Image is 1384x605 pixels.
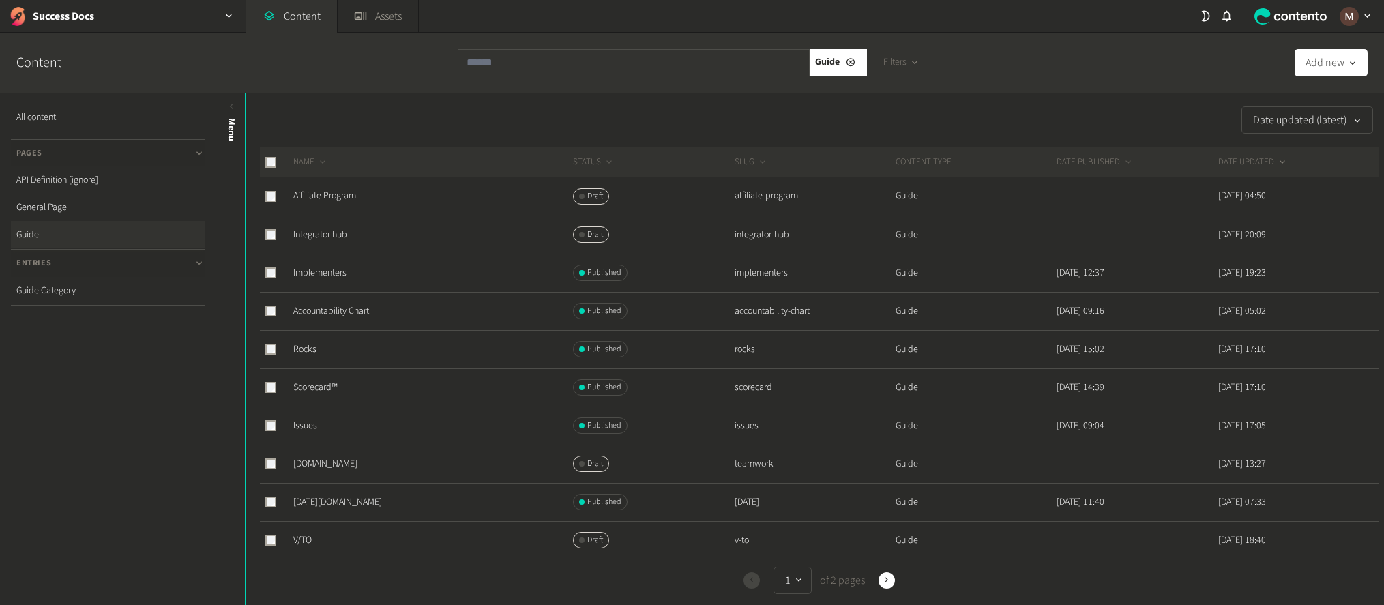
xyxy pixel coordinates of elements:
[1057,342,1104,356] time: [DATE] 15:02
[734,254,895,292] td: implementers
[33,8,94,25] h2: Success Docs
[895,330,1056,368] td: Guide
[774,566,812,593] button: 1
[1057,304,1104,318] time: [DATE] 09:16
[734,292,895,330] td: accountability-chart
[872,49,930,76] button: Filters
[293,495,382,509] a: [DATE][DOMAIN_NAME]
[11,194,205,221] a: General Page
[1218,228,1266,241] time: [DATE] 20:09
[587,228,603,241] span: Draft
[1241,106,1373,134] button: Date updated (latest)
[895,407,1056,445] td: Guide
[1295,49,1368,76] button: Add new
[1057,266,1104,280] time: [DATE] 12:37
[1218,342,1266,356] time: [DATE] 17:10
[1218,533,1266,547] time: [DATE] 18:40
[883,55,907,70] span: Filters
[293,189,356,203] a: Affiliate Program
[11,104,205,131] a: All content
[895,445,1056,483] td: Guide
[293,156,328,169] button: NAME
[734,330,895,368] td: rocks
[587,419,621,432] span: Published
[895,521,1056,559] td: Guide
[734,445,895,483] td: teamwork
[587,381,621,394] span: Published
[734,216,895,254] td: integrator-hub
[1218,156,1288,169] button: DATE UPDATED
[293,304,369,318] a: Accountability Chart
[587,496,621,508] span: Published
[11,221,205,248] a: Guide
[573,156,615,169] button: STATUS
[815,55,840,70] span: Guide
[1218,495,1266,509] time: [DATE] 07:33
[1218,381,1266,394] time: [DATE] 17:10
[8,7,27,26] img: Success Docs
[895,147,1056,177] th: CONTENT TYPE
[734,177,895,216] td: affiliate-program
[735,156,768,169] button: SLUG
[16,53,93,73] h2: Content
[1057,381,1104,394] time: [DATE] 14:39
[1218,457,1266,471] time: [DATE] 13:27
[734,521,895,559] td: v-to
[1057,495,1104,509] time: [DATE] 11:40
[895,368,1056,407] td: Guide
[16,257,51,269] span: Entries
[895,254,1056,292] td: Guide
[734,368,895,407] td: scorecard
[1218,266,1266,280] time: [DATE] 19:23
[1218,304,1266,318] time: [DATE] 05:02
[293,381,338,394] a: Scorecard™
[11,277,205,304] a: Guide Category
[895,483,1056,521] td: Guide
[293,228,347,241] a: Integrator hub
[587,343,621,355] span: Published
[11,166,205,194] a: API Definition [ignore]
[734,483,895,521] td: [DATE]
[895,216,1056,254] td: Guide
[817,572,865,588] span: of 2 pages
[293,342,316,356] a: Rocks
[293,419,317,432] a: Issues
[1057,156,1134,169] button: DATE PUBLISHED
[293,457,357,471] a: [DOMAIN_NAME]
[1057,419,1104,432] time: [DATE] 09:04
[224,118,239,141] span: Menu
[734,407,895,445] td: issues
[1340,7,1359,26] img: Marinel G
[293,533,312,547] a: V/TO
[587,458,603,470] span: Draft
[587,190,603,203] span: Draft
[1218,419,1266,432] time: [DATE] 17:05
[293,266,347,280] a: Implementers
[16,147,42,160] span: Pages
[587,534,603,546] span: Draft
[1218,189,1266,203] time: [DATE] 04:50
[587,267,621,279] span: Published
[587,305,621,317] span: Published
[895,177,1056,216] td: Guide
[895,292,1056,330] td: Guide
